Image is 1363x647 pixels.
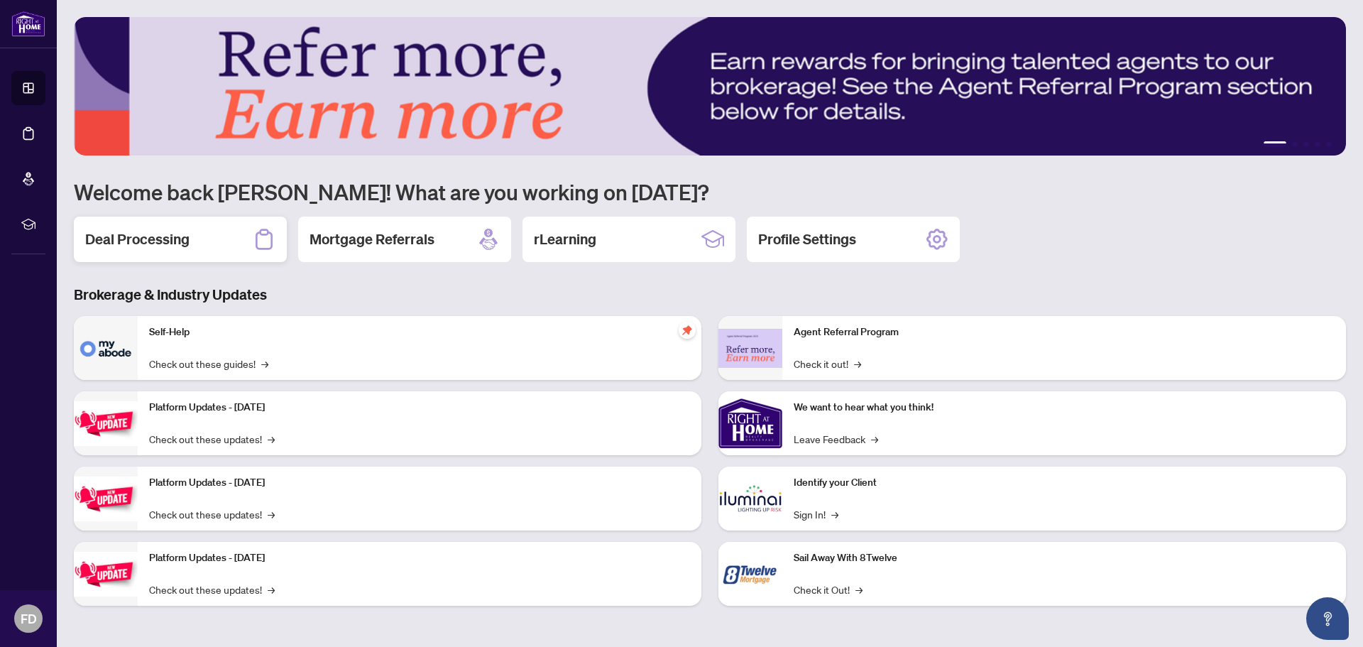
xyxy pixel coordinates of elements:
p: We want to hear what you think! [794,400,1335,415]
img: logo [11,11,45,37]
img: Identify your Client [718,467,782,531]
h3: Brokerage & Industry Updates [74,285,1346,305]
span: → [831,506,838,522]
img: Self-Help [74,316,138,380]
span: → [855,582,863,597]
span: → [261,356,268,371]
a: Check out these updates!→ [149,431,275,447]
a: Leave Feedback→ [794,431,878,447]
span: → [871,431,878,447]
a: Check it Out!→ [794,582,863,597]
h2: Profile Settings [758,229,856,249]
h2: Deal Processing [85,229,190,249]
span: pushpin [679,322,696,339]
p: Identify your Client [794,475,1335,491]
p: Self-Help [149,325,690,340]
button: 5 [1326,141,1332,147]
a: Sign In!→ [794,506,838,522]
a: Check out these guides!→ [149,356,268,371]
button: 3 [1303,141,1309,147]
p: Platform Updates - [DATE] [149,400,690,415]
span: → [268,582,275,597]
span: → [268,506,275,522]
span: FD [21,609,37,629]
img: Sail Away With 8Twelve [718,542,782,606]
button: 1 [1264,141,1286,147]
h2: rLearning [534,229,596,249]
p: Agent Referral Program [794,325,1335,340]
button: Open asap [1306,597,1349,640]
span: → [854,356,861,371]
img: Platform Updates - June 23, 2025 [74,552,138,597]
p: Sail Away With 8Twelve [794,550,1335,566]
img: Slide 0 [74,17,1346,156]
p: Platform Updates - [DATE] [149,475,690,491]
a: Check it out!→ [794,356,861,371]
h1: Welcome back [PERSON_NAME]! What are you working on [DATE]? [74,178,1346,205]
img: We want to hear what you think! [718,391,782,455]
p: Platform Updates - [DATE] [149,550,690,566]
a: Check out these updates!→ [149,506,275,522]
img: Platform Updates - July 8, 2025 [74,477,138,521]
img: Platform Updates - July 21, 2025 [74,401,138,446]
img: Agent Referral Program [718,329,782,368]
a: Check out these updates!→ [149,582,275,597]
h2: Mortgage Referrals [310,229,434,249]
button: 2 [1292,141,1298,147]
button: 4 [1315,141,1320,147]
span: → [268,431,275,447]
